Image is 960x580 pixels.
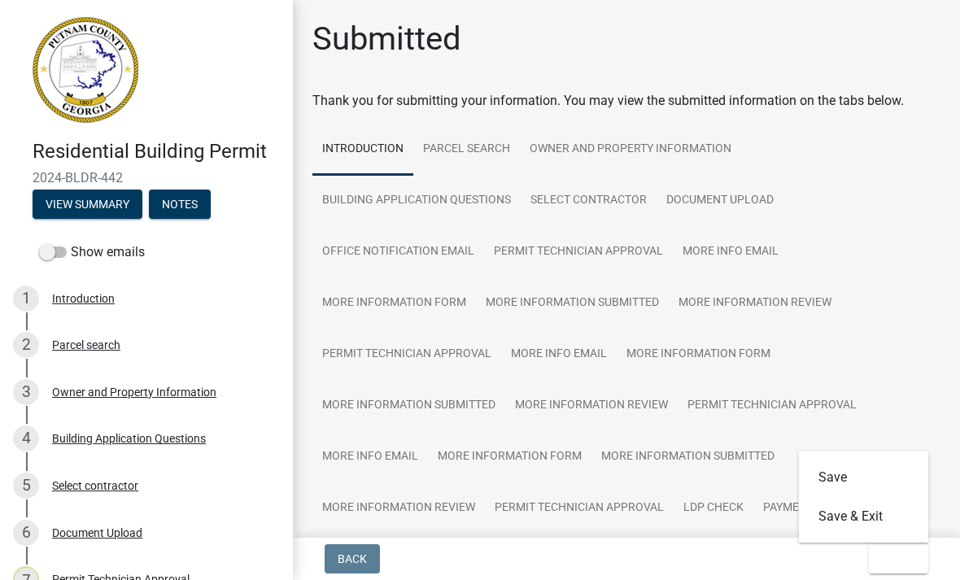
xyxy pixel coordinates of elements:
div: 6 [13,520,39,546]
wm-modal-confirm: Notes [149,198,211,212]
div: 1 [13,286,39,312]
div: 3 [13,379,39,405]
a: Permit Technician Approval [678,380,866,432]
span: Back [338,552,367,565]
a: More Information Form [617,329,780,381]
div: 2 [13,332,39,358]
button: Notes [149,190,211,219]
div: Owner and Property Information [52,386,216,398]
a: Parcel search [413,124,520,176]
a: More Info Email [501,329,617,381]
a: More Information Submitted [591,431,784,483]
a: More Information Submitted [476,277,669,329]
div: Exit [799,451,929,543]
div: Building Application Questions [52,433,206,444]
button: View Summary [33,190,142,219]
a: More Information Review [505,380,678,432]
img: Putnam County, Georgia [33,17,138,123]
a: More Information Form [428,431,591,483]
span: 2024-BLDR-442 [33,170,260,185]
a: More Information Review [669,277,841,329]
a: More Information Review [312,482,485,534]
button: Save [799,458,929,497]
a: More Information Submitted [312,380,505,432]
a: Document Upload [657,175,783,227]
button: Back [325,544,380,573]
span: Exit [882,552,905,565]
a: More Information Form [312,277,476,329]
h1: Submitted [312,20,461,59]
a: Select contractor [521,175,657,227]
div: 4 [13,425,39,451]
a: More Info Email [673,226,788,278]
div: 5 [13,473,39,499]
wm-modal-confirm: Summary [33,198,142,212]
label: Show emails [39,242,145,262]
a: LDP Check [674,482,753,534]
button: Save & Exit [799,497,929,536]
button: Exit [869,544,928,573]
a: Payment Required Email [753,482,915,534]
a: Permit Technician Approval [312,329,501,381]
div: Parcel search [52,339,120,351]
a: More Info Email [312,431,428,483]
a: Building Application Questions [312,175,521,227]
h4: Residential Building Permit [33,140,280,164]
div: Select contractor [52,480,138,491]
a: Permit Technician Approval [484,226,673,278]
a: Introduction [312,124,413,176]
div: Document Upload [52,527,142,539]
a: Office Notification Email [312,226,484,278]
div: Thank you for submitting your information. You may view the submitted information on the tabs below. [312,91,940,111]
a: Permit Technician Approval [485,482,674,534]
div: Introduction [52,293,115,304]
a: Owner and Property Information [520,124,741,176]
